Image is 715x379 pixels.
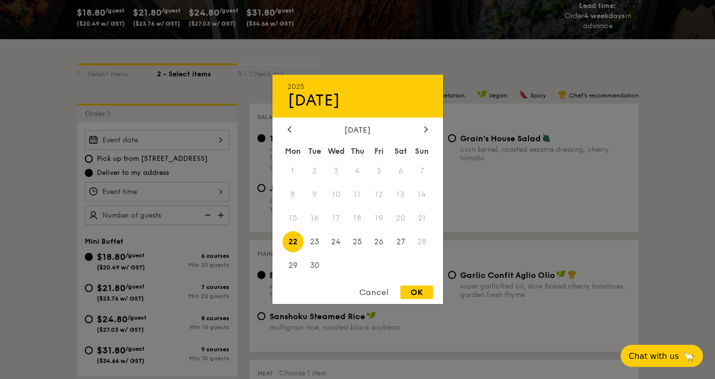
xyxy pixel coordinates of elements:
[304,184,325,206] span: 9
[400,286,433,299] div: OK
[368,142,390,160] div: Fri
[282,254,304,276] span: 29
[288,125,428,135] div: [DATE]
[282,160,304,182] span: 1
[288,82,428,91] div: 2025
[411,142,433,160] div: Sun
[390,231,411,252] span: 27
[325,142,347,160] div: Wed
[304,254,325,276] span: 30
[347,184,368,206] span: 11
[347,142,368,160] div: Thu
[349,286,398,299] div: Cancel
[411,160,433,182] span: 7
[411,231,433,252] span: 28
[411,184,433,206] span: 14
[325,231,347,252] span: 24
[411,208,433,229] span: 21
[683,350,695,362] span: 🦙
[304,231,325,252] span: 23
[368,160,390,182] span: 5
[368,208,390,229] span: 19
[621,345,703,367] button: Chat with us🦙
[304,160,325,182] span: 2
[390,142,411,160] div: Sat
[325,184,347,206] span: 10
[288,91,428,110] div: [DATE]
[282,208,304,229] span: 15
[368,184,390,206] span: 12
[390,208,411,229] span: 20
[629,351,679,361] span: Chat with us
[368,231,390,252] span: 26
[325,208,347,229] span: 17
[347,160,368,182] span: 4
[390,160,411,182] span: 6
[282,184,304,206] span: 8
[304,142,325,160] div: Tue
[347,231,368,252] span: 25
[304,208,325,229] span: 16
[325,160,347,182] span: 3
[390,184,411,206] span: 13
[282,231,304,252] span: 22
[347,208,368,229] span: 18
[282,142,304,160] div: Mon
